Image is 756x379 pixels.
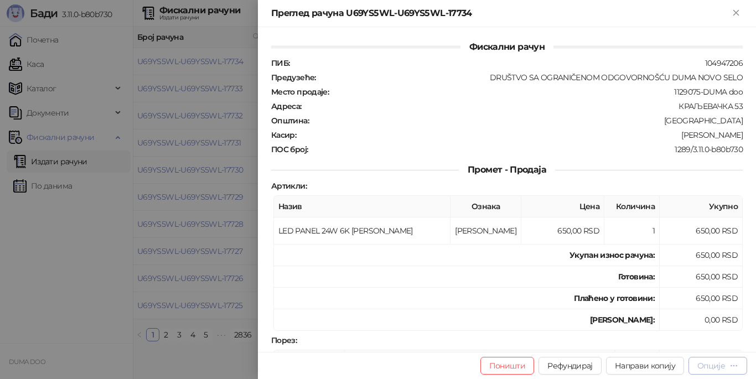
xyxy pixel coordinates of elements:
[310,116,744,126] div: [GEOGRAPHIC_DATA]
[345,350,615,372] th: Име
[309,144,744,154] div: 1289/3.11.0-b80b730
[569,250,655,260] strong: Укупан износ рачуна :
[618,272,655,282] strong: Готовина :
[271,58,289,68] strong: ПИБ :
[660,309,743,331] td: 0,00 RSD
[697,361,725,371] div: Опције
[729,7,743,20] button: Close
[330,87,744,97] div: 1129075-DUMA doo
[274,217,451,245] td: LED PANEL 24W 6K [PERSON_NAME]
[271,87,329,97] strong: Место продаје :
[271,130,296,140] strong: Касир :
[271,181,307,191] strong: Артикли :
[297,130,744,140] div: [PERSON_NAME]
[521,217,604,245] td: 650,00 RSD
[271,335,297,345] strong: Порез :
[271,144,308,154] strong: ПОС број :
[606,357,684,375] button: Направи копију
[574,293,655,303] strong: Плаћено у готовини:
[604,196,660,217] th: Количина
[271,72,316,82] strong: Предузеће :
[274,350,345,372] th: Ознака
[303,101,744,111] div: КРАЉЕВАЧКА 53
[459,164,555,175] span: Промет - Продаја
[274,196,451,217] th: Назив
[271,101,302,111] strong: Адреса :
[271,116,309,126] strong: Општина :
[688,357,747,375] button: Опције
[660,217,743,245] td: 650,00 RSD
[660,350,743,372] th: Порез
[291,58,744,68] div: 104947206
[538,357,602,375] button: Рефундирај
[521,196,604,217] th: Цена
[660,245,743,266] td: 650,00 RSD
[660,266,743,288] td: 650,00 RSD
[460,41,553,52] span: Фискални рачун
[451,217,521,245] td: [PERSON_NAME]
[317,72,744,82] div: DRUŠTVO SA OGRANIČENOM ODGOVORNOŠĆU DUMA NOVO SELO
[480,357,535,375] button: Поништи
[604,217,660,245] td: 1
[615,361,675,371] span: Направи копију
[590,315,655,325] strong: [PERSON_NAME]:
[271,7,729,20] div: Преглед рачуна U69YS5WL-U69YS5WL-17734
[660,288,743,309] td: 650,00 RSD
[660,196,743,217] th: Укупно
[615,350,660,372] th: Стопа
[451,196,521,217] th: Ознака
